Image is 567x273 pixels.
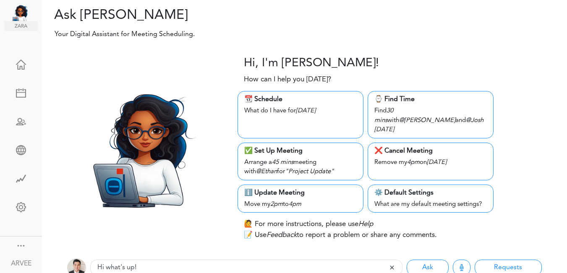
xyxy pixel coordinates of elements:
a: Change Settings [4,198,38,218]
div: ARVEE [11,259,31,269]
div: What are my default meeting settings? [374,198,487,210]
div: Home [4,60,38,68]
i: 4pm [407,159,420,166]
i: [DATE] [296,108,316,114]
i: [DATE] [427,159,447,166]
h3: Hi, I'm [PERSON_NAME]! [244,57,379,71]
i: 2pm [270,201,283,208]
div: New Meeting [4,88,38,96]
i: @[PERSON_NAME] [399,117,455,124]
div: ⌚️ Find Time [374,94,487,104]
div: Show menu and text [16,241,26,249]
div: Share Meeting Link [4,145,38,153]
i: Help [358,221,373,228]
i: 4pm [289,201,301,208]
i: 45 mins [272,159,293,166]
a: ARVEE [1,253,41,272]
div: Schedule Team Meeting [4,117,38,125]
div: Time Saved [4,174,38,182]
i: [DATE] [374,127,394,133]
img: Unified Global - Powered by TEAMCAL AI [13,4,38,21]
img: zara.png [4,21,38,31]
div: ✅ Set Up Meeting [244,146,357,156]
div: ℹ️ Update Meeting [244,188,357,198]
i: Feedback [267,231,297,239]
i: @Josh [466,117,483,124]
div: 📆 Schedule [244,94,357,104]
div: ⚙️ Default Settings [374,188,487,198]
div: Change Settings [4,202,38,211]
div: Remove my on [374,156,487,168]
h2: Ask [PERSON_NAME] [48,8,298,23]
p: How can I help you [DATE]? [244,74,331,85]
div: Arrange a meeting with for [244,156,357,177]
img: Zara.png [75,82,209,215]
a: Change side menu [16,241,26,252]
i: @Ethan [256,169,277,175]
i: 30 mins [374,108,393,124]
div: ❌ Cancel Meeting [374,146,487,156]
p: 🙋 For more instructions, please use [244,219,373,230]
div: Find with and [374,104,487,135]
p: 📝 Use to report a problem or share any comments. [244,230,437,241]
div: What do I have for [244,104,357,116]
i: "Project Update" [285,169,334,175]
p: Your Digital Assistant for Meeting Scheduling. [49,29,416,39]
div: Move my to [244,198,357,210]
